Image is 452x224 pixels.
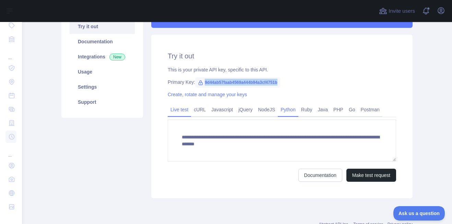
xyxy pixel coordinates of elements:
div: Primary Key: [168,79,396,86]
button: Invite users [378,5,416,16]
a: Create, rotate and manage your keys [168,92,247,97]
a: Integrations New [70,49,135,64]
a: Live test [168,104,191,115]
div: ... [5,47,16,60]
iframe: Toggle Customer Support [393,206,445,221]
a: Documentation [70,34,135,49]
a: Python [278,104,298,115]
a: Settings [70,79,135,94]
div: This is your private API key, specific to this API. [168,66,396,73]
a: NodeJS [255,104,278,115]
a: PHP [331,104,346,115]
a: Go [346,104,358,115]
h2: Try it out [168,51,396,61]
a: Ruby [298,104,315,115]
span: 9d44ab57faab4569a444b94a3cf4751b [195,77,280,88]
a: Try it out [70,19,135,34]
a: Support [70,94,135,110]
a: Usage [70,64,135,79]
a: Javascript [209,104,236,115]
a: jQuery [236,104,255,115]
button: Make test request [346,169,396,182]
span: New [109,54,125,60]
a: Documentation [298,169,342,182]
a: Java [315,104,331,115]
a: cURL [191,104,209,115]
div: ... [5,144,16,158]
span: Invite users [389,7,415,15]
a: Postman [358,104,382,115]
